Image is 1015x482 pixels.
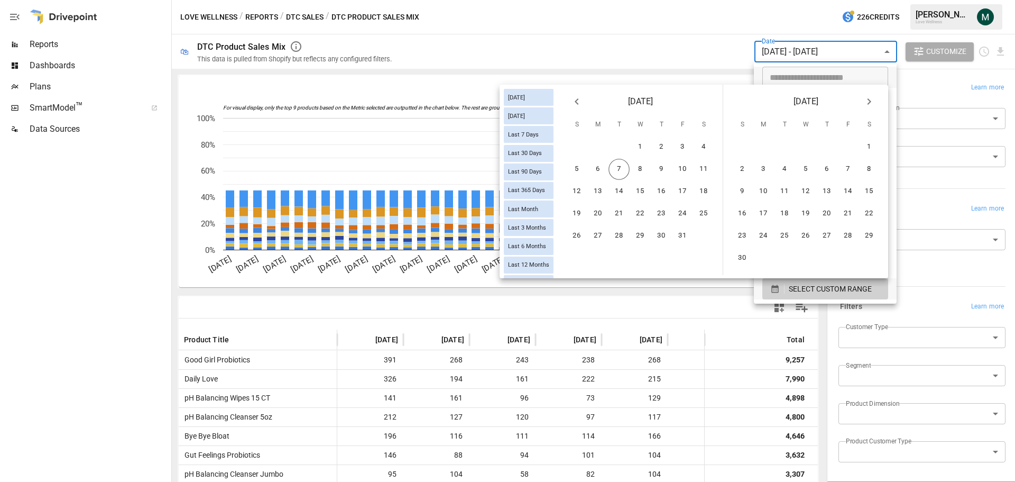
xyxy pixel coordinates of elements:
button: 12 [566,181,587,202]
span: Last 90 Days [504,168,546,175]
div: Last 30 Days [504,145,553,162]
button: 1 [859,137,880,158]
span: Wednesday [796,114,815,135]
span: Last Month [504,206,542,213]
button: 20 [816,203,837,224]
button: 6 [816,159,837,180]
button: 22 [630,203,651,224]
button: 30 [732,248,753,269]
span: Thursday [817,114,836,135]
span: [DATE] [504,94,529,101]
button: 14 [608,181,630,202]
button: 7 [608,159,630,180]
button: 3 [672,137,693,158]
button: SELECT CUSTOM RANGE [762,278,888,299]
button: 17 [672,181,693,202]
div: Last 12 Months [504,257,553,274]
span: Last 6 Months [504,243,550,250]
button: 23 [732,225,753,247]
button: Previous month [566,91,587,112]
span: Thursday [652,114,671,135]
button: 16 [732,203,753,224]
button: 30 [651,225,672,247]
span: Last 365 Days [504,187,549,194]
button: 26 [566,225,587,247]
span: Monday [754,114,773,135]
button: Next month [859,91,880,112]
span: [DATE] [793,94,818,109]
button: 13 [587,181,608,202]
button: 16 [651,181,672,202]
div: Last 3 Months [504,219,553,236]
div: [DATE] [504,89,553,106]
button: 24 [753,225,774,247]
button: 19 [795,203,816,224]
button: 4 [693,137,714,158]
span: Saturday [860,114,879,135]
button: 8 [859,159,880,180]
span: Last 12 Months [504,261,553,268]
button: 11 [774,181,795,202]
span: Last 7 Days [504,131,543,138]
button: 8 [630,159,651,180]
button: 18 [774,203,795,224]
div: Last 6 Months [504,238,553,255]
button: 28 [608,225,630,247]
button: 1 [630,137,651,158]
button: 20 [587,203,608,224]
button: 25 [693,203,714,224]
button: 21 [837,203,859,224]
span: Sunday [733,114,752,135]
button: 5 [566,159,587,180]
button: 10 [672,159,693,180]
span: [DATE] [504,113,529,120]
button: 10 [753,181,774,202]
span: Monday [588,114,607,135]
button: 13 [816,181,837,202]
button: 25 [774,225,795,247]
button: 18 [693,181,714,202]
button: 31 [672,225,693,247]
button: 29 [859,225,880,247]
button: 2 [651,137,672,158]
div: [DATE] [504,107,553,124]
span: Last 3 Months [504,224,550,231]
span: Tuesday [775,114,794,135]
button: 3 [753,159,774,180]
div: Last Year [504,275,553,292]
button: 11 [693,159,714,180]
button: 15 [630,181,651,202]
span: Friday [673,114,692,135]
button: 15 [859,181,880,202]
button: 17 [753,203,774,224]
button: 7 [837,159,859,180]
button: 5 [795,159,816,180]
button: 26 [795,225,816,247]
span: Tuesday [610,114,629,135]
span: [DATE] [628,94,653,109]
span: Sunday [567,114,586,135]
button: 29 [630,225,651,247]
button: 9 [651,159,672,180]
button: 9 [732,181,753,202]
div: Last Month [504,201,553,217]
button: 2 [732,159,753,180]
button: 23 [651,203,672,224]
span: Friday [838,114,857,135]
button: 19 [566,203,587,224]
span: Wednesday [631,114,650,135]
button: 12 [795,181,816,202]
button: 27 [816,225,837,247]
button: 21 [608,203,630,224]
button: 27 [587,225,608,247]
div: Last 365 Days [504,182,553,199]
button: 4 [774,159,795,180]
span: SELECT CUSTOM RANGE [789,283,872,296]
div: Last 90 Days [504,163,553,180]
button: 14 [837,181,859,202]
div: Last 7 Days [504,126,553,143]
button: 6 [587,159,608,180]
button: 28 [837,225,859,247]
button: 24 [672,203,693,224]
span: Last 30 Days [504,150,546,157]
